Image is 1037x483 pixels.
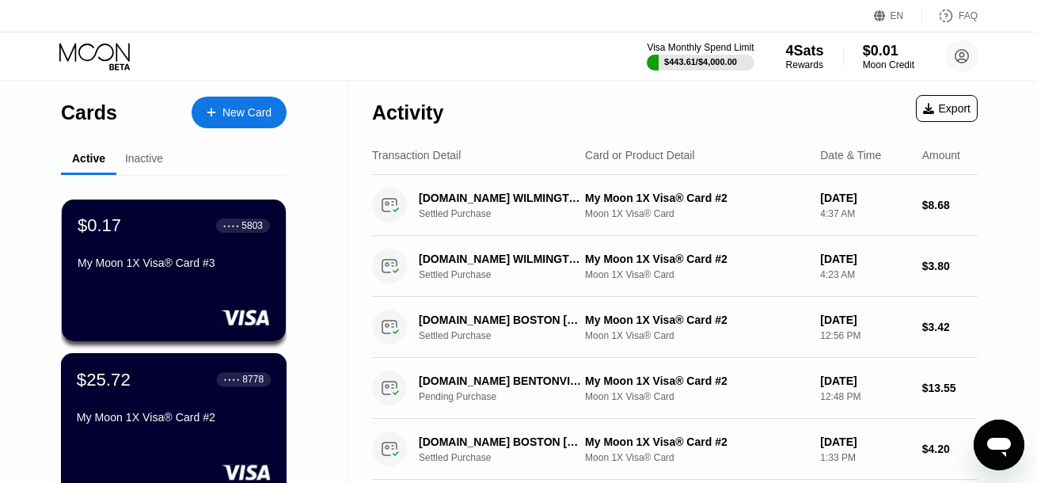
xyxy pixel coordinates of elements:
[585,452,807,463] div: Moon 1X Visa® Card
[863,43,914,59] div: $0.01
[820,314,909,326] div: [DATE]
[125,152,163,165] div: Inactive
[786,43,824,59] div: 4 Sats
[923,102,971,115] div: Export
[863,43,914,70] div: $0.01Moon Credit
[585,208,807,219] div: Moon 1X Visa® Card
[62,200,286,341] div: $0.17● ● ● ●5803My Moon 1X Visa® Card #3
[585,269,807,280] div: Moon 1X Visa® Card
[77,411,271,424] div: My Moon 1X Visa® Card #2
[585,314,807,326] div: My Moon 1X Visa® Card #2
[664,57,737,67] div: $443.61 / $4,000.00
[959,10,978,21] div: FAQ
[820,269,909,280] div: 4:23 AM
[891,10,904,21] div: EN
[820,330,909,341] div: 12:56 PM
[786,59,824,70] div: Rewards
[241,220,263,231] div: 5803
[874,8,922,24] div: EN
[372,175,978,236] div: [DOMAIN_NAME] WILMINGTON [GEOGRAPHIC_DATA]Settled PurchaseMy Moon 1X Visa® Card #2Moon 1X Visa® C...
[820,208,909,219] div: 4:37 AM
[419,314,587,326] div: [DOMAIN_NAME] BOSTON [GEOGRAPHIC_DATA]
[419,435,587,448] div: [DOMAIN_NAME] BOSTON [GEOGRAPHIC_DATA]
[419,253,587,265] div: [DOMAIN_NAME] WILMINGTON [GEOGRAPHIC_DATA]
[922,260,978,272] div: $3.80
[922,443,978,455] div: $4.20
[419,208,599,219] div: Settled Purchase
[820,192,909,204] div: [DATE]
[647,42,754,53] div: Visa Monthly Spend Limit
[72,152,105,165] div: Active
[922,199,978,211] div: $8.68
[585,375,807,387] div: My Moon 1X Visa® Card #2
[916,95,978,122] div: Export
[585,253,807,265] div: My Moon 1X Visa® Card #2
[647,42,754,70] div: Visa Monthly Spend Limit$443.61/$4,000.00
[372,358,978,419] div: [DOMAIN_NAME] BENTONVILLE USPending PurchaseMy Moon 1X Visa® Card #2Moon 1X Visa® Card[DATE]12:48...
[585,330,807,341] div: Moon 1X Visa® Card
[222,106,272,120] div: New Card
[922,149,960,162] div: Amount
[419,452,599,463] div: Settled Purchase
[224,377,240,382] div: ● ● ● ●
[372,236,978,297] div: [DOMAIN_NAME] WILMINGTON [GEOGRAPHIC_DATA]Settled PurchaseMy Moon 1X Visa® Card #2Moon 1X Visa® C...
[786,43,824,70] div: 4SatsRewards
[922,382,978,394] div: $13.55
[820,435,909,448] div: [DATE]
[922,321,978,333] div: $3.42
[820,391,909,402] div: 12:48 PM
[974,420,1024,470] iframe: Botón para iniciar la ventana de mensajería
[585,435,807,448] div: My Moon 1X Visa® Card #2
[820,149,881,162] div: Date & Time
[820,452,909,463] div: 1:33 PM
[419,330,599,341] div: Settled Purchase
[242,374,264,385] div: 8778
[820,253,909,265] div: [DATE]
[820,375,909,387] div: [DATE]
[419,269,599,280] div: Settled Purchase
[372,419,978,480] div: [DOMAIN_NAME] BOSTON [GEOGRAPHIC_DATA]Settled PurchaseMy Moon 1X Visa® Card #2Moon 1X Visa® Card[...
[223,223,239,228] div: ● ● ● ●
[78,215,121,236] div: $0.17
[77,369,131,390] div: $25.72
[78,257,270,269] div: My Moon 1X Visa® Card #3
[372,149,461,162] div: Transaction Detail
[372,297,978,358] div: [DOMAIN_NAME] BOSTON [GEOGRAPHIC_DATA]Settled PurchaseMy Moon 1X Visa® Card #2Moon 1X Visa® Card[...
[863,59,914,70] div: Moon Credit
[372,101,443,124] div: Activity
[585,149,695,162] div: Card or Product Detail
[192,97,287,128] div: New Card
[419,192,587,204] div: [DOMAIN_NAME] WILMINGTON [GEOGRAPHIC_DATA]
[61,101,117,124] div: Cards
[419,391,599,402] div: Pending Purchase
[419,375,587,387] div: [DOMAIN_NAME] BENTONVILLE US
[585,391,807,402] div: Moon 1X Visa® Card
[922,8,978,24] div: FAQ
[585,192,807,204] div: My Moon 1X Visa® Card #2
